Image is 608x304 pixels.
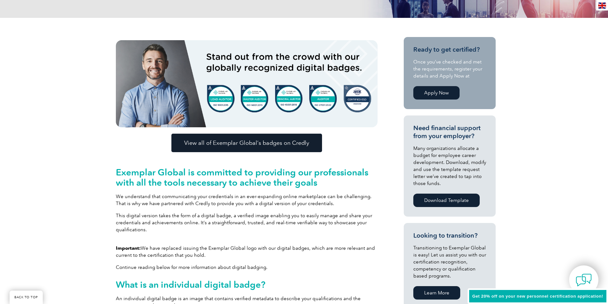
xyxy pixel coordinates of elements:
a: Apply Now [413,86,460,100]
img: badges [116,40,378,127]
a: Download Template [413,194,480,207]
a: Learn More [413,286,460,300]
a: View all of Exemplar Global’s badges on Credly [171,134,322,152]
p: Transitioning to Exemplar Global is easy! Let us assist you with our certification recognition, c... [413,244,486,279]
p: Many organizations allocate a budget for employee career development. Download, modify and use th... [413,145,486,187]
h3: Looking to transition? [413,232,486,240]
a: BACK TO TOP [10,291,43,304]
strong: Important: [116,245,141,251]
p: We understand that communicating your credentials in an ever-expanding online marketplace can be ... [116,193,378,207]
img: contact-chat.png [576,272,592,288]
span: Get 20% off on your new personnel certification application! [472,294,603,299]
p: Continue reading below for more information about digital badging. [116,264,378,271]
h3: Need financial support from your employer? [413,124,486,140]
p: This digital version takes the form of a digital badge, a verified image enabling you to easily m... [116,212,378,233]
h2: Exemplar Global is committed to providing our professionals with all the tools necessary to achie... [116,167,378,188]
img: en [598,3,606,9]
p: We have replaced issuing the Exemplar Global logo with our digital badges, which are more relevan... [116,245,378,259]
h3: Ready to get certified? [413,46,486,54]
h2: What is an individual digital badge? [116,279,378,290]
span: View all of Exemplar Global’s badges on Credly [184,140,309,146]
p: Once you’ve checked and met the requirements, register your details and Apply Now at [413,58,486,79]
